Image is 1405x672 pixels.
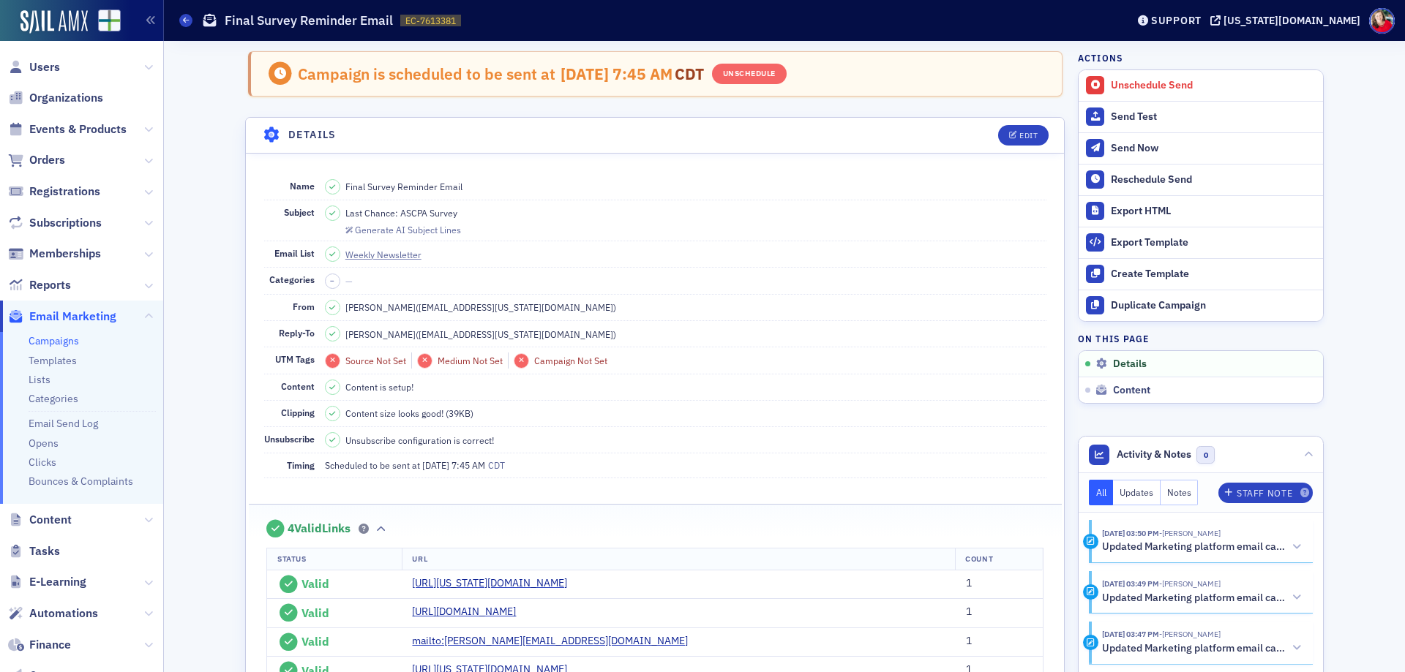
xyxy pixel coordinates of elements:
[279,327,315,339] span: Reply-To
[956,570,1043,599] td: 1
[1151,14,1202,27] div: Support
[1079,290,1323,321] button: Duplicate Campaign
[1102,629,1159,639] time: 9/8/2025 03:47 PM
[345,328,616,341] span: [PERSON_NAME] ( [EMAIL_ADDRESS][US_STATE][DOMAIN_NAME] )
[8,637,71,653] a: Finance
[405,15,456,27] span: EC-7613381
[956,627,1043,657] td: 1
[955,548,1042,570] th: Count
[1111,142,1316,155] div: Send Now
[88,10,121,34] a: View Homepage
[452,459,485,471] span: 7:45 AM
[29,152,65,168] span: Orders
[345,301,616,314] span: [PERSON_NAME] ( [EMAIL_ADDRESS][US_STATE][DOMAIN_NAME] )
[1111,110,1316,124] div: Send Test
[1111,236,1316,249] div: Export Template
[1083,534,1098,549] div: Activity
[1102,528,1159,538] time: 9/8/2025 03:50 PM
[412,633,699,649] a: mailto:[PERSON_NAME][EMAIL_ADDRESS][DOMAIN_NAME]
[345,206,457,219] span: Last Chance: ASCPA Survey
[8,574,86,590] a: E-Learning
[1111,205,1316,218] div: Export HTML
[1210,15,1365,26] button: [US_STATE][DOMAIN_NAME]
[1102,592,1286,605] h5: Updated Marketing platform email campaign: Final Survey Reminder Email
[1196,446,1215,464] span: 0
[1102,590,1303,605] button: Updated Marketing platform email campaign: Final Survey Reminder Email
[1113,480,1161,505] button: Updates
[1161,480,1199,505] button: Notes
[325,458,420,472] span: Scheduled to be sent at
[287,459,315,471] span: Timing
[1102,540,1303,555] button: Updated Marketing platform email campaign: Final Survey Reminder Email
[8,90,103,106] a: Organizations
[29,574,86,590] span: E-Learning
[301,634,329,649] span: Valid
[345,407,473,420] span: Content size looks good! (39KB)
[8,121,127,137] a: Events & Products
[412,575,578,591] a: [URL][US_STATE][DOMAIN_NAME]
[1113,358,1147,371] span: Details
[29,417,98,430] a: Email Send Log
[275,353,315,365] span: UTM Tags
[345,248,435,261] a: Weekly Newsletter
[29,543,60,559] span: Tasks
[1078,332,1324,345] h4: On this page
[29,215,102,231] span: Subscriptions
[345,275,353,287] span: —
[438,355,503,366] span: Medium Not Set
[561,64,612,84] span: [DATE]
[301,576,329,591] span: Valid
[281,407,315,418] span: Clipping
[29,184,100,200] span: Registrations
[8,215,102,231] a: Subscriptions
[1079,132,1323,164] button: Send Now
[8,543,60,559] a: Tasks
[672,64,705,84] span: CDT
[98,10,121,32] img: SailAMX
[355,226,461,234] div: Generate AI Subject Lines
[29,246,101,262] span: Memberships
[225,12,393,29] h1: Final Survey Reminder Email
[1111,79,1316,92] div: Unschedule Send
[1079,70,1323,101] button: Unschedule Send
[274,247,315,259] span: Email List
[1078,51,1123,64] h4: Actions
[20,10,88,34] img: SailAMX
[290,180,315,192] span: Name
[8,59,60,75] a: Users
[534,355,607,366] span: Campaign Not Set
[284,206,315,218] span: Subject
[1237,489,1292,497] div: Staff Note
[288,127,337,143] h4: Details
[29,373,50,386] a: Lists
[1089,480,1114,505] button: All
[29,456,56,469] a: Clicks
[1079,195,1323,227] a: Export HTML
[1218,483,1313,503] button: Staff Note
[264,433,315,445] span: Unsubscribe
[269,273,315,285] span: Categories
[345,222,461,235] button: Generate AI Subject Lines
[412,604,527,619] a: [URL][DOMAIN_NAME]
[330,276,334,286] span: –
[1369,8,1395,34] span: Profile
[345,434,494,447] span: Unsubscribe configuration is correct!
[1079,227,1323,258] a: Export Template
[402,548,956,570] th: URL
[267,548,402,570] th: Status
[29,637,71,653] span: Finance
[8,246,101,262] a: Memberships
[1079,258,1323,290] a: Create Template
[1159,629,1221,639] span: Megan Hughes
[293,301,315,312] span: From
[1102,641,1303,656] button: Updated Marketing platform email campaign: Final Survey Reminder Email
[29,437,59,450] a: Opens
[612,64,672,84] span: 7:45 AM
[29,512,72,528] span: Content
[288,521,351,536] span: 4 Valid Links
[1083,584,1098,600] div: Activity
[29,475,133,488] a: Bounces & Complaints
[1111,268,1316,281] div: Create Template
[8,277,71,293] a: Reports
[301,605,329,620] span: Valid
